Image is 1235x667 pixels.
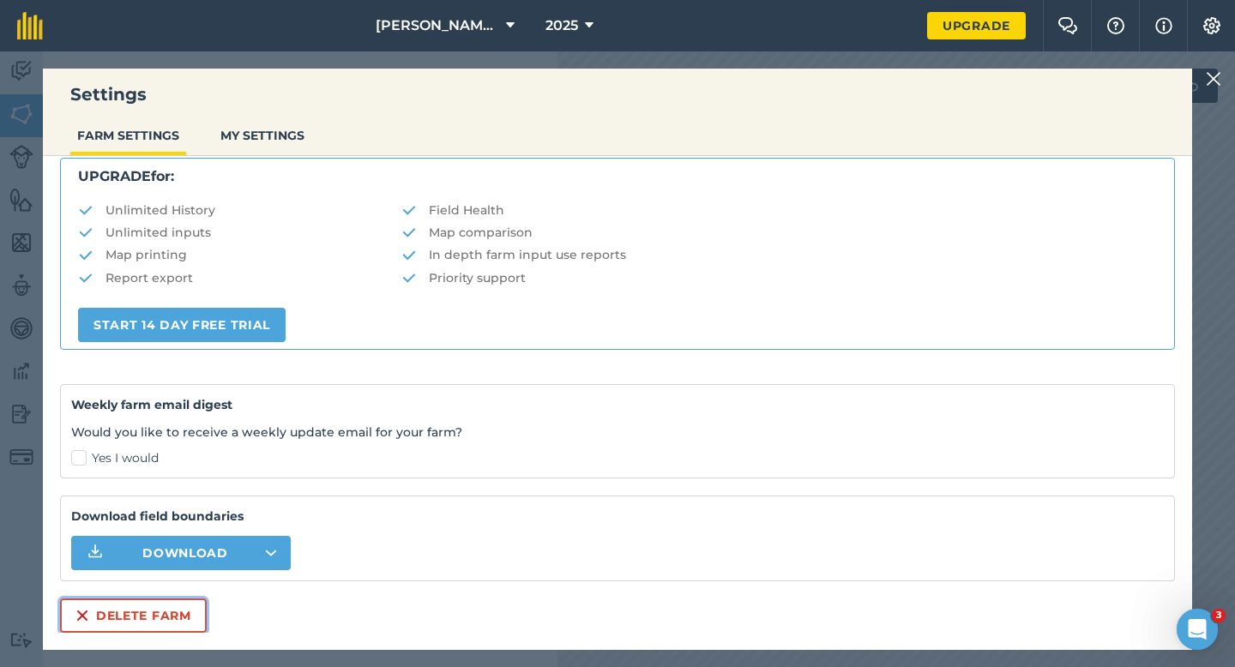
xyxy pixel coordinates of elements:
span: 3 [1212,609,1226,622]
li: Unlimited History [78,201,401,219]
img: svg+xml;base64,PHN2ZyB4bWxucz0iaHR0cDovL3d3dy53My5vcmcvMjAwMC9zdmciIHdpZHRoPSIyMiIgaGVpZ2h0PSIzMC... [1206,69,1221,89]
li: In depth farm input use reports [401,245,1157,264]
img: svg+xml;base64,PHN2ZyB4bWxucz0iaHR0cDovL3d3dy53My5vcmcvMjAwMC9zdmciIHdpZHRoPSIxNyIgaGVpZ2h0PSIxNy... [1155,15,1172,36]
h3: Settings [43,82,1192,106]
li: Field Health [401,201,1157,219]
li: Unlimited inputs [78,223,401,242]
li: Map printing [78,245,401,264]
p: for: [78,165,1157,188]
li: Priority support [401,268,1157,287]
button: MY SETTINGS [214,119,311,152]
button: Download [71,536,291,570]
strong: Download field boundaries [71,507,1164,526]
button: Delete farm [60,598,207,633]
button: FARM SETTINGS [70,119,186,152]
a: START 14 DAY FREE TRIAL [78,308,286,342]
img: svg+xml;base64,PHN2ZyB4bWxucz0iaHR0cDovL3d3dy53My5vcmcvMjAwMC9zdmciIHdpZHRoPSIxNiIgaGVpZ2h0PSIyNC... [75,605,89,626]
li: Map comparison [401,223,1157,242]
p: Would you like to receive a weekly update email for your farm? [71,423,1164,442]
span: Download [142,544,228,562]
label: Yes I would [71,449,1164,467]
iframe: Intercom live chat [1177,609,1218,650]
strong: UPGRADE [78,168,151,184]
li: Report export [78,268,401,287]
img: fieldmargin Logo [17,12,43,39]
a: Upgrade [927,12,1026,39]
img: A cog icon [1202,17,1222,34]
img: A question mark icon [1105,17,1126,34]
img: Two speech bubbles overlapping with the left bubble in the forefront [1057,17,1078,34]
h4: Weekly farm email digest [71,395,1164,414]
span: [PERSON_NAME] Farming LTD [376,15,499,36]
span: 2025 [545,15,578,36]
